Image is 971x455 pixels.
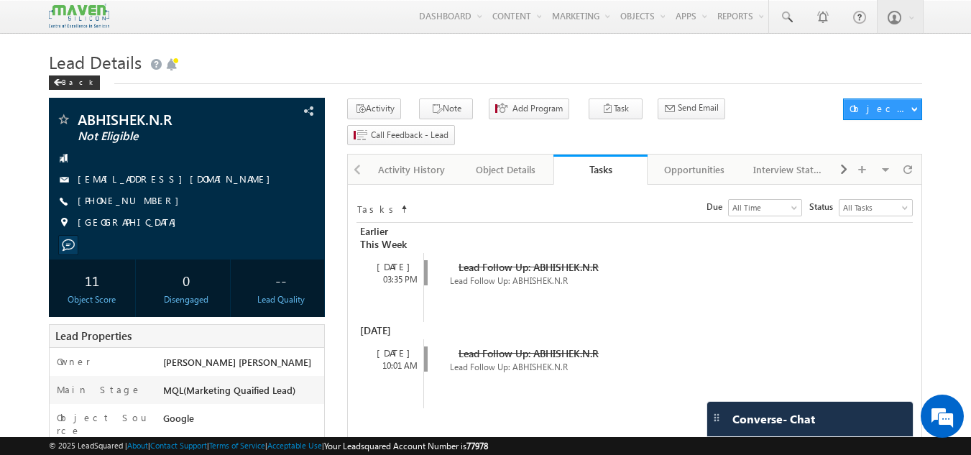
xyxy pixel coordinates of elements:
img: Custom Logo [49,4,109,29]
div: Object Details [471,161,540,178]
div: [DATE] [364,346,423,359]
label: Object Source [57,411,149,437]
span: Lead Follow Up: ABHISHEK.N.R [459,346,599,360]
span: [PERSON_NAME] [PERSON_NAME] [163,356,311,368]
a: [EMAIL_ADDRESS][DOMAIN_NAME] [78,173,277,185]
button: Task [589,98,643,119]
a: Acceptable Use [267,441,322,450]
div: 03:35 PM [364,273,423,286]
button: Note [419,98,473,119]
button: Call Feedback - Lead [347,125,455,146]
div: Back [49,75,100,90]
a: Contact Support [150,441,207,450]
span: Lead Follow Up: ABHISHEK.N.R [459,260,599,274]
div: Interview Status [753,161,823,178]
div: -- [241,267,321,293]
a: All Tasks [839,199,913,216]
span: Lead Follow Up: ABHISHEK.N.R [450,275,568,286]
button: Send Email [658,98,725,119]
div: MQL(Marketing Quaified Lead) [160,383,325,403]
span: © 2025 LeadSquared | | | | | [49,439,488,453]
label: Owner [57,355,91,368]
span: Due [707,201,728,213]
div: Object Actions [850,102,911,115]
span: Lead Follow Up: ABHISHEK.N.R [450,362,568,372]
a: Activity History [365,155,459,185]
a: Tasks [553,155,648,185]
div: Tasks [564,162,637,176]
span: Your Leadsquared Account Number is [324,441,488,451]
span: Add Program [512,102,563,115]
span: Not Eligible [78,129,248,144]
span: ABHISHEK.N.R [78,112,248,127]
div: [DATE] [364,260,423,273]
span: Lead Properties [55,328,132,343]
a: Opportunities [648,155,742,185]
button: Add Program [489,98,569,119]
div: 11 [52,267,132,293]
span: Converse - Chat [732,413,815,426]
div: 0 [147,267,226,293]
div: Disengaged [147,293,226,306]
div: Google [160,411,325,431]
span: [PHONE_NUMBER] [78,194,186,208]
span: All Time [729,201,798,214]
div: Opportunities [659,161,729,178]
span: Sort Timeline [400,200,408,213]
span: 77978 [466,441,488,451]
div: Object Score [52,293,132,306]
span: Send Email [678,101,719,114]
img: carter-drag [711,412,722,423]
div: [DATE] [356,322,422,339]
a: Back [49,75,107,87]
span: [GEOGRAPHIC_DATA] [78,216,183,230]
div: Activity History [377,161,446,178]
a: Interview Status [742,155,836,185]
a: All Time [728,199,802,216]
span: All Tasks [839,201,908,214]
div: 10:01 AM [364,359,423,372]
a: Object Details [459,155,553,185]
button: Object Actions [843,98,922,120]
div: Lead Quality [241,293,321,306]
span: Call Feedback - Lead [371,129,448,142]
a: About [127,441,148,450]
span: Status [809,201,839,213]
span: Lead Details [49,50,142,73]
label: Main Stage [57,383,142,396]
div: Earlier This Week [356,223,422,253]
td: Tasks [356,199,400,216]
button: Activity [347,98,401,119]
a: Terms of Service [209,441,265,450]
